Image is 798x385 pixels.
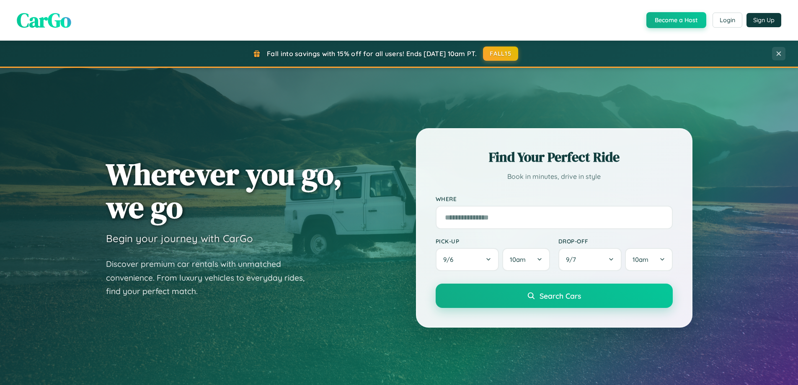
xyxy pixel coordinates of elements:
[436,171,673,183] p: Book in minutes, drive in style
[106,257,315,298] p: Discover premium car rentals with unmatched convenience. From luxury vehicles to everyday rides, ...
[625,248,672,271] button: 10am
[646,12,706,28] button: Become a Host
[746,13,781,27] button: Sign Up
[436,148,673,166] h2: Find Your Perfect Ride
[558,238,673,245] label: Drop-off
[436,238,550,245] label: Pick-up
[633,256,648,264] span: 10am
[483,47,518,61] button: FALL15
[106,158,342,224] h1: Wherever you go, we go
[540,291,581,300] span: Search Cars
[436,248,499,271] button: 9/6
[106,232,253,245] h3: Begin your journey with CarGo
[267,49,477,58] span: Fall into savings with 15% off for all users! Ends [DATE] 10am PT.
[713,13,742,28] button: Login
[17,6,71,34] span: CarGo
[558,248,622,271] button: 9/7
[443,256,457,264] span: 9 / 6
[510,256,526,264] span: 10am
[502,248,550,271] button: 10am
[436,195,673,202] label: Where
[436,284,673,308] button: Search Cars
[566,256,580,264] span: 9 / 7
